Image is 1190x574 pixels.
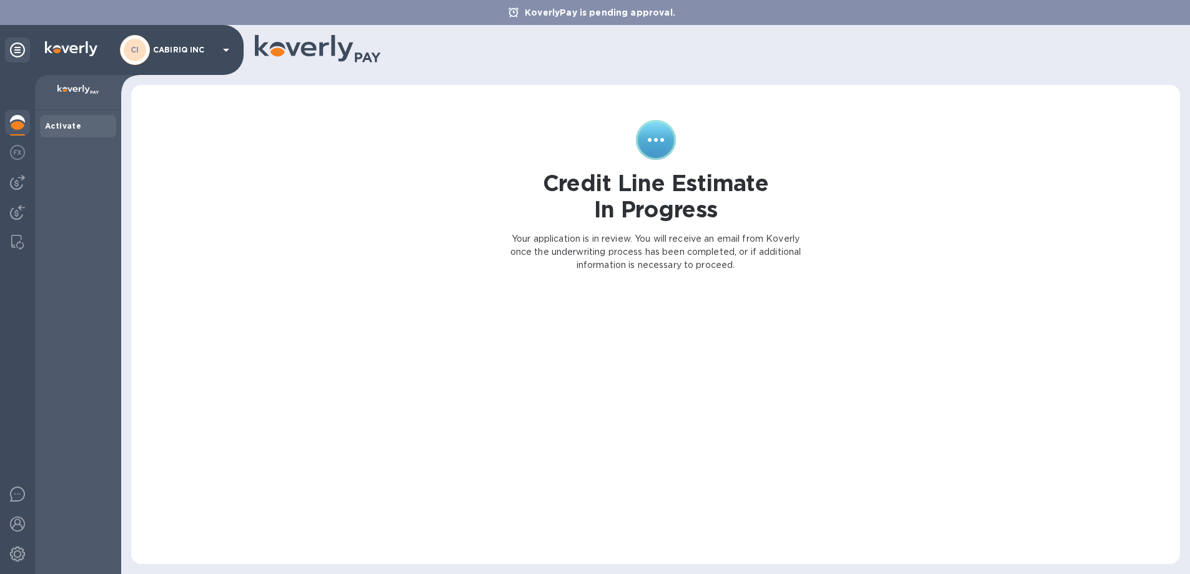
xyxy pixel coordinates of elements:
p: KoverlyPay is pending approval. [518,6,682,19]
img: Foreign exchange [10,145,25,160]
div: Unpin categories [5,37,30,62]
p: Your application is in review. You will receive an email from Koverly once the underwriting proce... [508,232,803,272]
img: Logo [45,41,97,56]
b: Activate [45,121,81,131]
p: CABIRIQ INC [153,46,216,54]
b: CI [131,45,139,54]
h1: Credit Line Estimate In Progress [543,170,769,222]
